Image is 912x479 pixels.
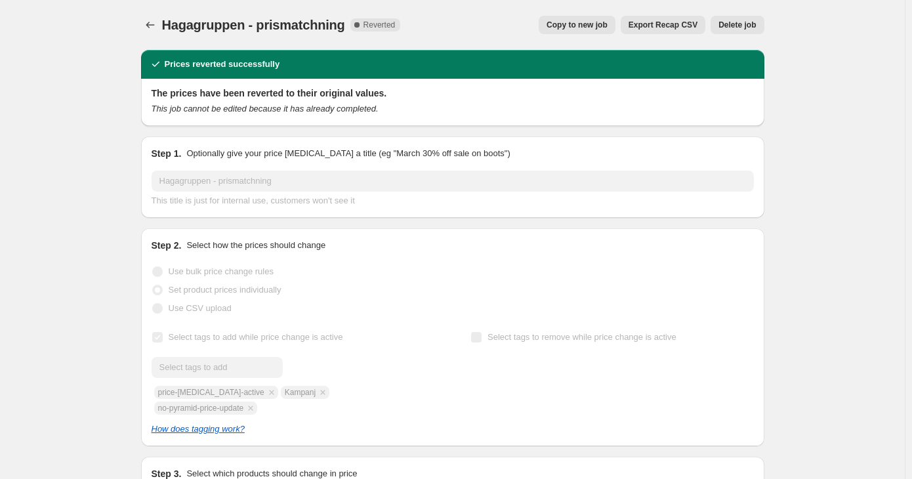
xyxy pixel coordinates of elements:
[186,239,325,252] p: Select how the prices should change
[165,58,280,71] h2: Prices reverted successfully
[152,239,182,252] h2: Step 2.
[152,147,182,160] h2: Step 1.
[169,285,281,295] span: Set product prices individually
[152,171,754,192] input: 30% off holiday sale
[152,357,283,378] input: Select tags to add
[629,20,697,30] span: Export Recap CSV
[169,266,274,276] span: Use bulk price change rules
[186,147,510,160] p: Optionally give your price [MEDICAL_DATA] a title (eg "March 30% off sale on boots")
[141,16,159,34] button: Price change jobs
[152,196,355,205] span: This title is just for internal use, customers won't see it
[718,20,756,30] span: Delete job
[152,87,754,100] h2: The prices have been reverted to their original values.
[169,332,343,342] span: Select tags to add while price change is active
[152,424,245,434] a: How does tagging work?
[539,16,615,34] button: Copy to new job
[162,18,345,32] span: Hagagruppen - prismatchning
[169,303,232,313] span: Use CSV upload
[621,16,705,34] button: Export Recap CSV
[711,16,764,34] button: Delete job
[547,20,608,30] span: Copy to new job
[363,20,396,30] span: Reverted
[487,332,676,342] span: Select tags to remove while price change is active
[152,104,379,114] i: This job cannot be edited because it has already completed.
